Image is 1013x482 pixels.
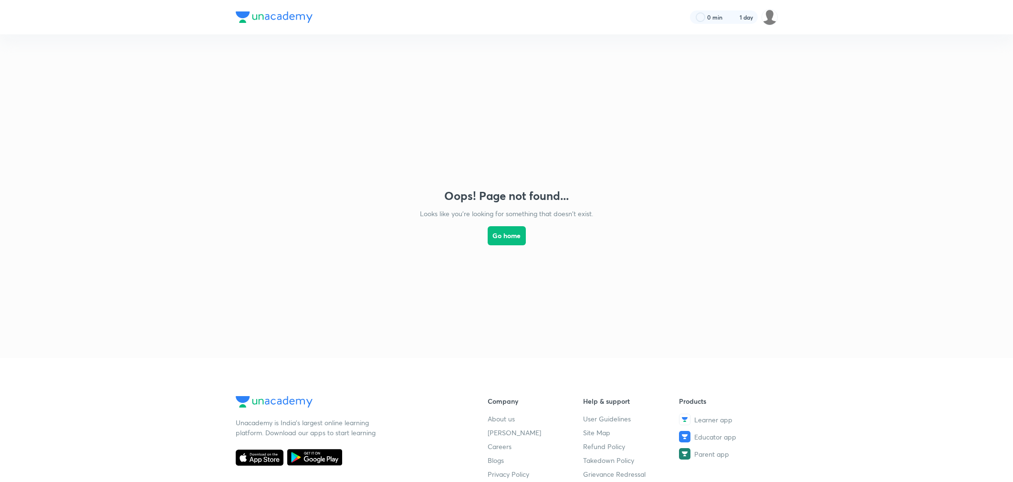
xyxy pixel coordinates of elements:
a: Go home [488,219,526,270]
a: Site Map [583,428,679,438]
h6: Help & support [583,396,679,406]
button: Go home [488,226,526,245]
a: [PERSON_NAME] [488,428,584,438]
a: Refund Policy [583,441,679,451]
img: Vivek Patil [762,9,778,25]
a: Educator app [679,431,775,442]
a: Takedown Policy [583,455,679,465]
span: Parent app [694,449,729,459]
img: Educator app [679,431,690,442]
img: error [411,53,602,178]
a: About us [488,414,584,424]
span: Careers [488,441,512,451]
a: Learner app [679,414,775,425]
p: Looks like you're looking for something that doesn't exist. [420,209,593,219]
h6: Products [679,396,775,406]
span: Educator app [694,432,736,442]
a: Careers [488,441,584,451]
span: Learner app [694,415,732,425]
img: Parent app [679,448,690,460]
img: streak [728,12,738,22]
a: Blogs [488,455,584,465]
a: Company Logo [236,396,457,410]
a: Grievance Redressal [583,469,679,479]
h3: Oops! Page not found... [444,189,569,203]
h6: Company [488,396,584,406]
img: Learner app [679,414,690,425]
a: Parent app [679,448,775,460]
a: Privacy Policy [488,469,584,479]
p: Unacademy is India’s largest online learning platform. Download our apps to start learning [236,418,379,438]
img: Company Logo [236,11,313,23]
img: Company Logo [236,396,313,408]
a: User Guidelines [583,414,679,424]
